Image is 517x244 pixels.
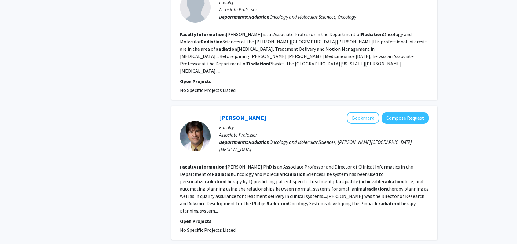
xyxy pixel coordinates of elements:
[205,178,225,184] b: radiation
[366,186,387,192] b: radiation
[219,124,429,131] p: Faculty
[248,14,356,20] span: Oncology and Molecular Sciences, Oncology
[219,131,429,138] p: Associate Professor
[347,112,379,124] button: Add Todd McNutt to Bookmarks
[219,14,248,20] b: Departments:
[180,78,429,85] p: Open Projects
[379,200,399,206] b: radiation
[248,14,269,20] b: Radiation
[361,31,383,37] b: Radiation
[212,171,233,177] b: Radiation
[247,60,269,67] b: Radiation
[180,217,429,225] p: Open Projects
[201,38,222,45] b: Radiation
[215,46,237,52] b: Radiation
[248,139,269,145] b: Radiation
[383,178,403,184] b: radiation
[180,227,236,233] span: No Specific Projects Listed
[284,171,306,177] b: Radiation
[5,217,26,239] iframe: Chat
[219,6,429,13] p: Associate Professor
[219,139,248,145] b: Departments:
[180,164,429,214] fg-read-more: [PERSON_NAME] PhD is an Associate Professor and Director of Clinical Informatics in the Departmen...
[180,31,226,37] b: Faculty Information:
[180,87,236,93] span: No Specific Projects Listed
[266,200,288,206] b: Radiation
[219,114,266,122] a: [PERSON_NAME]
[180,164,226,170] b: Faculty Information:
[219,139,412,152] span: Oncology and Molecular Sciences, [PERSON_NAME][GEOGRAPHIC_DATA][MEDICAL_DATA]
[180,31,427,74] fg-read-more: [PERSON_NAME] is an Associate Professor in the Department of Oncology and Molecular Sciences at t...
[382,112,429,124] button: Compose Request to Todd McNutt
